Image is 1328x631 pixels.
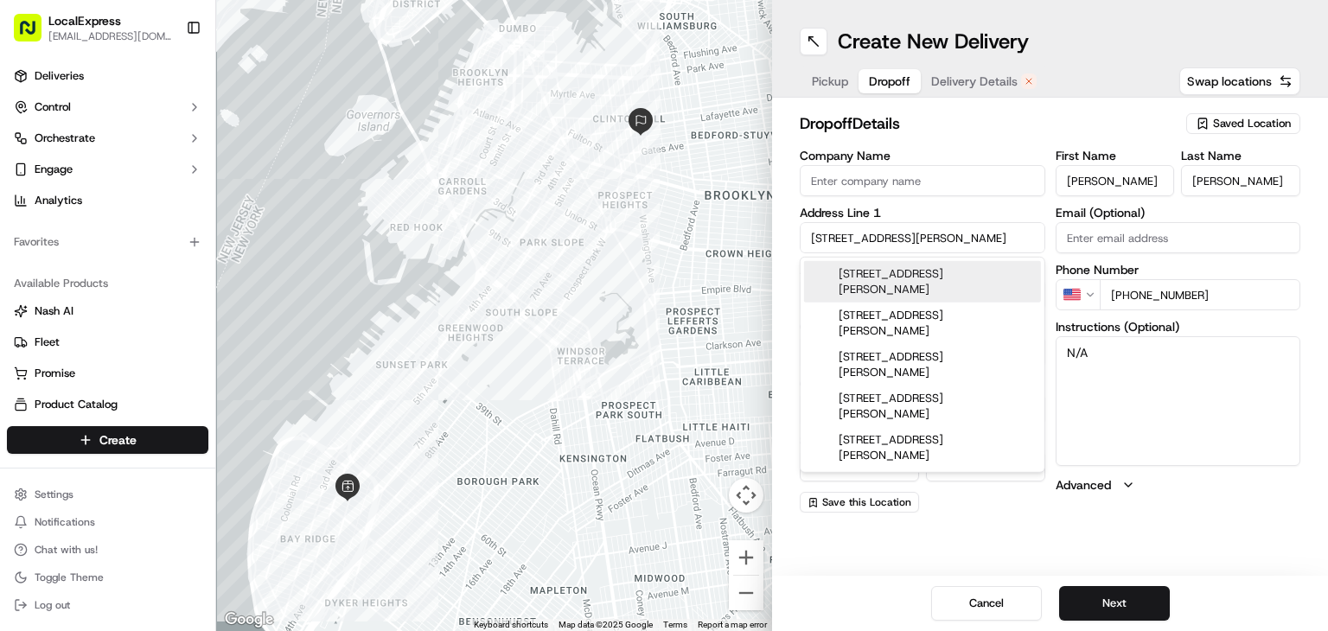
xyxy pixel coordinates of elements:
[153,314,188,328] span: [DATE]
[7,228,208,256] div: Favorites
[48,29,172,43] span: [EMAIL_ADDRESS][DOMAIN_NAME]
[800,112,1176,136] h2: dropoff Details
[812,73,848,90] span: Pickup
[14,366,201,381] a: Promise
[10,379,139,410] a: 📗Knowledge Base
[7,510,208,534] button: Notifications
[35,68,84,84] span: Deliveries
[869,73,910,90] span: Dropoff
[153,267,188,281] span: [DATE]
[17,224,116,238] div: Past conversations
[7,565,208,590] button: Toggle Theme
[1179,67,1300,95] button: Swap locations
[122,427,209,441] a: Powered byPylon
[35,131,95,146] span: Orchestrate
[698,620,767,629] a: Report a map error
[163,386,278,403] span: API Documentation
[7,62,208,90] a: Deliveries
[146,387,160,401] div: 💻
[35,515,95,529] span: Notifications
[1056,264,1301,276] label: Phone Number
[474,619,548,631] button: Keyboard shortcuts
[729,576,763,610] button: Zoom out
[35,162,73,177] span: Engage
[220,609,278,631] img: Google
[7,187,208,214] a: Analytics
[35,598,70,612] span: Log out
[220,609,278,631] a: Open this area in Google Maps (opens a new window)
[54,314,140,328] span: [PERSON_NAME]
[17,387,31,401] div: 📗
[804,261,1041,303] div: [STREET_ADDRESS][PERSON_NAME]
[663,620,687,629] a: Terms (opens in new tab)
[1181,165,1300,196] input: Enter last name
[1187,73,1272,90] span: Swap locations
[268,220,315,241] button: See all
[144,267,150,281] span: •
[17,164,48,195] img: 1736555255976-a54dd68f-1ca7-489b-9aae-adbdc363a1c4
[804,344,1041,386] div: [STREET_ADDRESS][PERSON_NAME]
[17,16,52,51] img: Nash
[7,391,208,418] button: Product Catalog
[7,7,179,48] button: LocalExpress[EMAIL_ADDRESS][DOMAIN_NAME]
[7,124,208,152] button: Orchestrate
[7,482,208,507] button: Settings
[35,268,48,282] img: 1736555255976-a54dd68f-1ca7-489b-9aae-adbdc363a1c4
[7,360,208,387] button: Promise
[14,303,201,319] a: Nash AI
[35,335,60,350] span: Fleet
[7,156,208,183] button: Engage
[1181,150,1300,162] label: Last Name
[931,586,1042,621] button: Cancel
[1056,321,1301,333] label: Instructions (Optional)
[35,386,132,403] span: Knowledge Base
[35,397,118,412] span: Product Catalog
[804,303,1041,344] div: [STREET_ADDRESS][PERSON_NAME]
[14,397,201,412] a: Product Catalog
[54,267,140,281] span: [PERSON_NAME]
[1056,476,1301,494] button: Advanced
[1213,116,1291,131] span: Saved Location
[838,28,1029,55] h1: Create New Delivery
[17,297,45,325] img: George K
[7,270,208,297] div: Available Products
[17,251,45,278] img: Joseph V.
[78,164,284,182] div: Start new chat
[7,593,208,617] button: Log out
[804,386,1041,427] div: [STREET_ADDRESS][PERSON_NAME]
[1056,336,1301,466] textarea: N/A
[800,150,1045,162] label: Company Name
[800,222,1045,253] input: Enter address
[35,366,75,381] span: Promise
[35,99,71,115] span: Control
[729,478,763,513] button: Map camera controls
[14,335,201,350] a: Fleet
[1056,207,1301,219] label: Email (Optional)
[144,314,150,328] span: •
[559,620,653,629] span: Map data ©2025 Google
[294,169,315,190] button: Start new chat
[1059,586,1170,621] button: Next
[1186,112,1300,136] button: Saved Location
[17,68,315,96] p: Welcome 👋
[7,426,208,454] button: Create
[800,257,1045,473] div: Suggestions
[35,543,98,557] span: Chat with us!
[822,495,911,509] span: Save this Location
[35,193,82,208] span: Analytics
[7,93,208,121] button: Control
[78,182,238,195] div: We're available if you need us!
[7,328,208,356] button: Fleet
[7,538,208,562] button: Chat with us!
[1056,165,1175,196] input: Enter first name
[48,12,121,29] button: LocalExpress
[36,164,67,195] img: 1756434665150-4e636765-6d04-44f2-b13a-1d7bbed723a0
[1056,150,1175,162] label: First Name
[35,488,73,501] span: Settings
[45,111,311,129] input: Got a question? Start typing here...
[800,207,1045,219] label: Address Line 1
[1056,222,1301,253] input: Enter email address
[7,297,208,325] button: Nash AI
[729,540,763,575] button: Zoom in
